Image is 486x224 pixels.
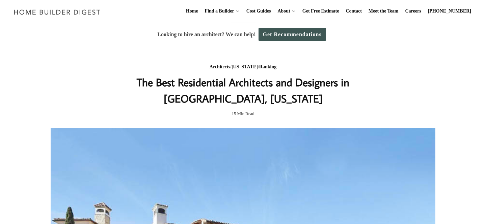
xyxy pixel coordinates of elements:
[366,0,401,22] a: Meet the Team
[403,0,424,22] a: Careers
[108,63,378,71] div: / /
[275,0,290,22] a: About
[244,0,274,22] a: Cost Guides
[210,64,230,69] a: Architects
[259,64,276,69] a: Ranking
[183,0,201,22] a: Home
[232,64,258,69] a: [US_STATE]
[425,0,474,22] a: [PHONE_NUMBER]
[202,0,234,22] a: Find a Builder
[259,28,326,41] a: Get Recommendations
[300,0,342,22] a: Get Free Estimate
[343,0,364,22] a: Contact
[11,5,104,19] img: Home Builder Digest
[108,74,378,107] h1: The Best Residential Architects and Designers in [GEOGRAPHIC_DATA], [US_STATE]
[232,110,254,117] span: 15 Min Read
